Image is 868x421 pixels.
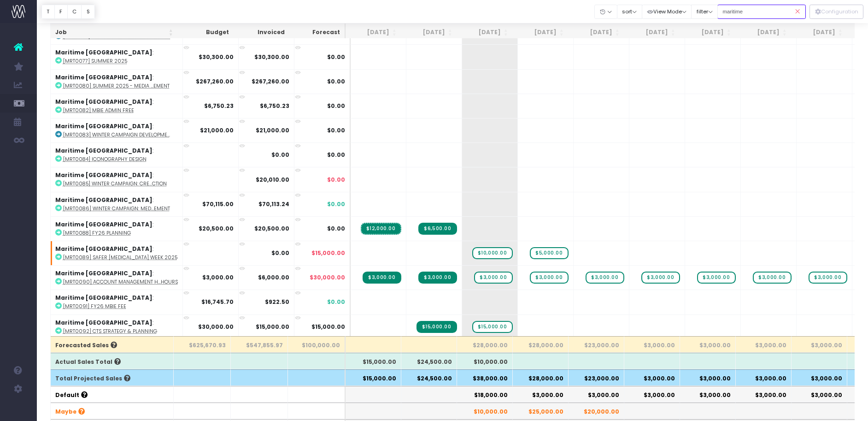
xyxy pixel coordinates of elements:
strong: Maritime [GEOGRAPHIC_DATA] [55,147,152,154]
strong: $6,000.00 [258,273,289,281]
abbr: [MRT0085] Winter Campaign: creative asset production [63,180,167,187]
th: Job: activate to sort column ascending [51,24,178,42]
th: $3,000.00 [680,336,736,353]
th: $28,000.00 [513,336,569,353]
th: $38,000.00 [457,369,513,386]
abbr: [MRT0090] Account Management Head Hours [63,279,178,285]
span: wayahead Sales Forecast Item [530,247,568,259]
strong: Maritime [GEOGRAPHIC_DATA] [55,245,152,253]
th: $23,000.00 [569,336,624,353]
strong: $6,750.23 [204,102,234,110]
span: $0.00 [327,225,345,233]
span: Streamtime Invoice: INV-13482 – [MRT0090] Account Management Head Hours [363,272,401,284]
strong: $0.00 [271,151,289,159]
th: Nov 25: activate to sort column ascending [569,24,624,42]
th: Jul 25: activate to sort column ascending [346,24,401,42]
span: wayahead Sales Forecast Item [641,272,680,284]
th: Total Projected Sales [51,369,174,386]
th: Aug 25: activate to sort column ascending [401,24,457,42]
strong: Maritime [GEOGRAPHIC_DATA] [55,73,152,81]
strong: $6,750.23 [260,102,289,110]
th: $28,000.00 [457,336,513,353]
th: $25,000.00 [513,403,569,419]
th: Forecast [289,24,346,42]
span: wayahead Sales Forecast Item [753,272,791,284]
span: wayahead Sales Forecast Item [472,247,513,259]
span: wayahead Sales Forecast Item [586,272,624,284]
span: $30,000.00 [310,273,345,282]
strong: $20,010.00 [256,176,289,184]
abbr: [MRT0080] Summer 2025 - Media Placement [63,83,170,89]
th: $100,000.00 [288,336,346,353]
strong: $16,745.70 [201,298,234,306]
th: Sep 25: activate to sort column ascending [457,24,513,42]
th: Invoiced [234,24,289,42]
th: $3,000.00 [624,369,680,386]
strong: $267,260.00 [196,77,234,85]
strong: $15,000.00 [256,323,289,331]
strong: Maritime [GEOGRAPHIC_DATA] [55,98,152,106]
span: $0.00 [327,176,345,184]
abbr: [MRT0084] Iconography Design [63,156,147,163]
td: : [51,142,183,167]
th: Feb 26: activate to sort column ascending [736,24,792,42]
th: $3,000.00 [792,336,847,353]
span: Streamtime Invoice: INV-13515 – [MRT0090] Account Management Head Hours [418,272,457,284]
th: Jan 26: activate to sort column ascending [680,24,736,42]
td: : [51,192,183,216]
strong: $30,000.00 [198,323,234,331]
td: : [51,94,183,118]
th: $15,000.00 [346,369,401,386]
th: Actual Sales Total [51,353,174,369]
strong: Maritime [GEOGRAPHIC_DATA] [55,294,152,302]
button: C [67,5,82,19]
abbr: [MRT0082] MBIE Admin Free [63,107,134,114]
span: $0.00 [327,298,345,306]
button: T [41,5,55,19]
div: Vertical button group [41,5,95,19]
abbr: [MRT0086] Winter Campaign: media placement [63,205,170,212]
th: $20,000.00 [569,403,624,419]
strong: Maritime [GEOGRAPHIC_DATA] [55,48,152,56]
span: $0.00 [327,77,345,86]
button: View Mode [642,5,692,19]
th: $625,670.93 [174,336,231,353]
th: $3,000.00 [680,369,736,386]
strong: $267,260.00 [252,77,289,85]
th: $24,500.00 [401,353,457,369]
th: Budget [178,24,234,42]
th: $547,855.97 [231,336,288,353]
span: wayahead Sales Forecast Item [472,321,513,333]
button: sort [617,5,642,19]
th: $10,000.00 [457,403,513,419]
th: $18,000.00 [457,386,513,403]
strong: $30,300.00 [254,53,289,61]
span: $0.00 [327,126,345,135]
abbr: [MRT0089] Safer Boating Week 2025 [63,254,177,261]
td: : [51,69,183,94]
span: wayahead Sales Forecast Item [809,272,847,284]
th: $3,000.00 [736,386,792,403]
td: : [51,216,183,241]
strong: $30,300.00 [199,53,234,61]
td: : [51,314,183,339]
td: : [51,241,183,265]
td: : [51,118,183,142]
abbr: [MRT0088] FY26 Planning [63,230,131,237]
strong: $0.00 [271,249,289,257]
input: Search... [717,5,806,19]
strong: Maritime [GEOGRAPHIC_DATA] [55,220,152,228]
span: $0.00 [327,53,345,61]
span: $0.00 [327,200,345,208]
span: $15,000.00 [311,249,345,257]
th: $3,000.00 [736,336,792,353]
span: Forecasted Sales [55,341,117,350]
td: : [51,290,183,314]
div: Vertical button group [809,5,863,19]
abbr: [MRT0083] Winter Campaign Development [63,131,170,138]
th: $3,000.00 [680,386,736,403]
th: Oct 25: activate to sort column ascending [513,24,569,42]
th: $3,000.00 [624,386,680,403]
button: F [54,5,68,19]
button: filter [691,5,718,19]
